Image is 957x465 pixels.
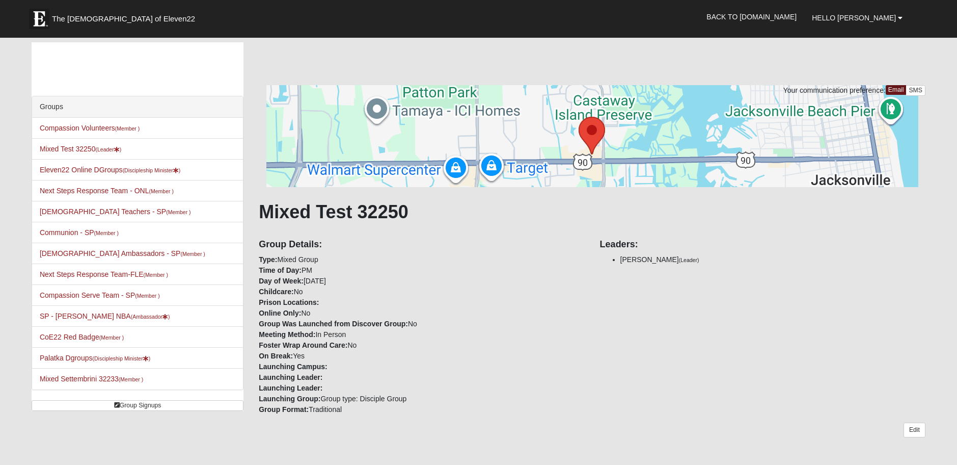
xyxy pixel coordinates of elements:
strong: Meeting Method: [259,330,315,339]
a: Back to [DOMAIN_NAME] [699,4,804,30]
strong: Childcare: [259,288,293,296]
a: Palatka Dgroups(Discipleship Minister) [40,354,150,362]
small: (Member ) [119,376,143,382]
strong: Launching Leader: [259,373,322,381]
small: (Leader) [679,257,699,263]
small: (Member ) [99,334,124,341]
span: The [DEMOGRAPHIC_DATA] of Eleven22 [52,14,195,24]
a: Edit [904,423,925,437]
strong: Group Format: [259,405,309,414]
a: Compassion Volunteers(Member ) [40,124,140,132]
strong: Prison Locations: [259,298,319,306]
small: (Discipleship Minister ) [92,355,150,361]
a: SMS [906,85,925,96]
strong: On Break: [259,352,293,360]
strong: Day of Week: [259,277,304,285]
h4: Leaders: [600,239,925,250]
small: (Ambassador ) [131,314,170,320]
a: Email [886,85,907,95]
strong: Group Was Launched from Discover Group: [259,320,408,328]
strong: Time of Day: [259,266,302,274]
small: (Member ) [94,230,119,236]
small: (Leader ) [95,146,121,152]
li: [PERSON_NAME] [620,254,925,265]
strong: Type: [259,255,277,264]
small: (Discipleship Minister ) [123,167,181,173]
strong: Launching Group: [259,395,320,403]
a: Group Signups [32,400,243,411]
strong: Online Only: [259,309,301,317]
a: Compassion Serve Team - SP(Member ) [40,291,160,299]
a: Next Steps Response Team-FLE(Member ) [40,270,168,278]
a: Next Steps Response Team - ONL(Member ) [40,187,174,195]
small: (Member ) [180,251,205,257]
a: Communion - SP(Member ) [40,228,119,237]
small: (Member ) [166,209,190,215]
small: (Member ) [144,272,168,278]
span: Hello [PERSON_NAME] [812,14,896,22]
strong: Foster Wrap Around Care: [259,341,347,349]
span: Your communication preference: [783,86,886,94]
strong: Launching Campus: [259,363,327,371]
a: Mixed Settembrini 32233(Member ) [40,375,143,383]
a: SP - [PERSON_NAME] NBA(Ambassador) [40,312,170,320]
small: (Member ) [135,293,159,299]
h4: Group Details: [259,239,584,250]
small: (Member ) [115,125,140,132]
img: Eleven22 logo [29,9,49,29]
div: Mixed Group PM [DATE] No No No In Person No Yes Group type: Disciple Group Traditional [251,232,592,415]
a: Eleven22 Online DGroups(Discipleship Minister) [40,166,180,174]
div: Groups [32,96,243,118]
a: CoE22 Red Badge(Member ) [40,333,124,341]
strong: Launching Leader: [259,384,322,392]
small: (Member ) [149,188,173,194]
h1: Mixed Test 32250 [259,201,925,223]
a: The [DEMOGRAPHIC_DATA] of Eleven22 [24,4,228,29]
a: [DEMOGRAPHIC_DATA] Ambassadors - SP(Member ) [40,249,205,257]
a: Mixed Test 32250(Leader) [40,145,121,153]
a: Hello [PERSON_NAME] [804,5,910,31]
a: [DEMOGRAPHIC_DATA] Teachers - SP(Member ) [40,208,191,216]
